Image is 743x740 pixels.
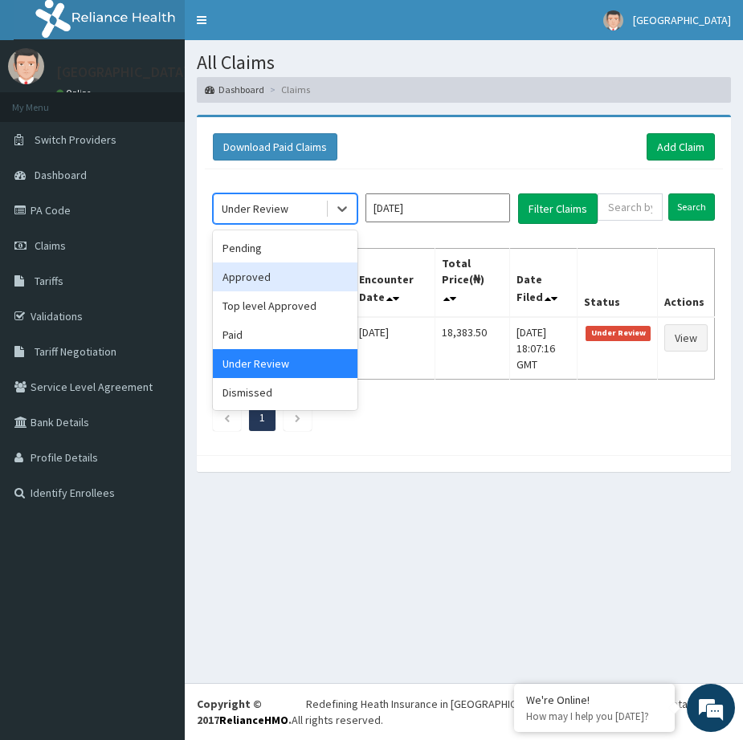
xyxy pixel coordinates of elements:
td: [DATE] [352,317,435,380]
p: [GEOGRAPHIC_DATA] [56,65,189,79]
span: Tariff Negotiation [35,344,116,359]
input: Search [668,193,715,221]
a: Previous page [223,410,231,425]
strong: Copyright © 2017 . [197,697,292,727]
a: Add Claim [647,133,715,161]
span: Dashboard [35,168,87,182]
input: Search by HMO ID [598,193,663,221]
th: Date Filed [509,248,578,317]
a: Online [56,87,95,99]
th: Total Price(₦) [435,248,509,317]
button: Download Paid Claims [213,133,337,161]
span: [GEOGRAPHIC_DATA] [633,13,731,27]
span: Tariffs [35,274,63,288]
td: [DATE] 18:07:16 GMT [509,317,578,380]
a: Dashboard [205,83,264,96]
span: Under Review [586,326,651,340]
input: Select Month and Year [365,193,510,222]
div: Approved [213,262,357,291]
a: View [664,324,708,352]
button: Filter Claims [518,193,598,224]
div: Chat with us now [84,90,270,111]
div: Pending [213,234,357,262]
textarea: Type your message and hit 'Enter' [8,438,306,494]
div: Minimize live chat window [263,8,302,47]
td: 18,383.50 [435,317,509,380]
span: Claims [35,238,66,253]
h1: All Claims [197,52,731,73]
img: d_794563401_company_1708531726252_794563401 [30,80,65,120]
th: Encounter Date [352,248,435,317]
div: Top level Approved [213,291,357,320]
img: User Image [603,10,623,30]
li: Claims [266,83,310,96]
th: Status [578,248,658,317]
span: Switch Providers [35,132,116,147]
a: Next page [294,410,301,425]
a: RelianceHMO [219,713,288,727]
span: We're online! [93,202,222,364]
footer: All rights reserved. [185,683,743,740]
div: We're Online! [526,693,663,707]
div: Paid [213,320,357,349]
div: Under Review [222,201,288,217]
img: User Image [8,48,44,84]
div: Redefining Heath Insurance in [GEOGRAPHIC_DATA] using Telemedicine and Data Science! [306,696,731,712]
div: Under Review [213,349,357,378]
p: How may I help you today? [526,710,663,723]
a: Page 1 is your current page [259,410,265,425]
th: Actions [657,248,714,317]
div: Dismissed [213,378,357,407]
